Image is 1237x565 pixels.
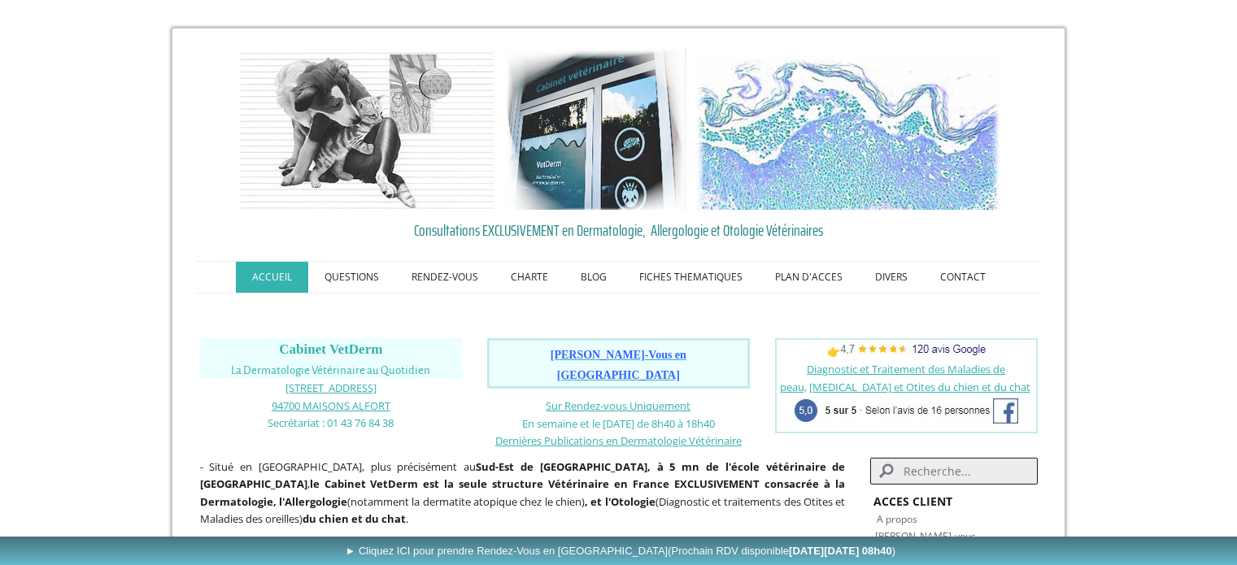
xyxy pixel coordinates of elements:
[310,476,320,491] strong: le
[759,262,859,293] a: PLAN D'ACCES
[324,476,629,491] b: Cabinet VetDerm est la seule structure Vétérinaire en
[303,511,406,526] strong: du chien et du chat
[668,545,895,557] span: (Prochain RDV disponible )
[875,529,976,543] a: [PERSON_NAME]-vous
[546,398,690,413] a: Sur Rendez-vous Uniquement
[200,459,846,527] span: - Situé en [GEOGRAPHIC_DATA], plus précisément au , (notamment la dermatite atopique chez le chie...
[564,262,623,293] a: BLOG
[200,218,1038,242] a: Consultations EXCLUSIVEMENT en Dermatologie, Allergologie et Otologie Vétérinaires
[279,341,382,357] span: Cabinet VetDerm
[231,364,430,376] span: La Dermatologie Vétérinaire au Quotidien
[859,262,924,293] a: DIVERS
[395,262,494,293] a: RENDEZ-VOUS
[827,344,986,359] span: 👉
[789,545,892,557] b: [DATE][DATE] 08h40
[494,262,564,293] a: CHARTE
[623,262,759,293] a: FICHES THEMATIQUES
[551,350,686,381] a: [PERSON_NAME]-Vous en [GEOGRAPHIC_DATA]
[236,262,308,293] a: ACCUEIL
[268,415,394,430] span: Secrétariat : 01 43 76 84 38
[877,512,917,526] a: A propos
[551,349,686,381] span: [PERSON_NAME]-Vous en [GEOGRAPHIC_DATA]
[285,380,377,395] a: [STREET_ADDRESS]
[585,494,656,509] b: , et l'Otologie
[809,380,1030,394] a: [MEDICAL_DATA] et Otites du chien et du chat
[200,476,846,509] b: France EXCLUSIVEMENT consacrée à la Dermatologie, l'Allergologie
[924,262,1002,293] a: CONTACT
[285,380,377,395] span: [STREET_ADDRESS]
[870,458,1037,485] input: Search
[780,362,1006,394] a: Diagnostic et Traitement des Maladies de peau,
[308,262,395,293] a: QUESTIONS
[873,493,952,509] strong: ACCES CLIENT
[272,398,390,413] a: 94700 MAISONS ALFORT
[200,459,846,492] strong: Sud-Est de [GEOGRAPHIC_DATA], à 5 mn de l'école vétérinaire de [GEOGRAPHIC_DATA]
[495,432,742,448] a: Dernières Publications en Dermatologie Vétérinaire
[345,545,895,557] span: ► Cliquez ICI pour prendre Rendez-Vous en [GEOGRAPHIC_DATA]
[522,416,715,431] span: En semaine et le [DATE] de 8h40 à 18h40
